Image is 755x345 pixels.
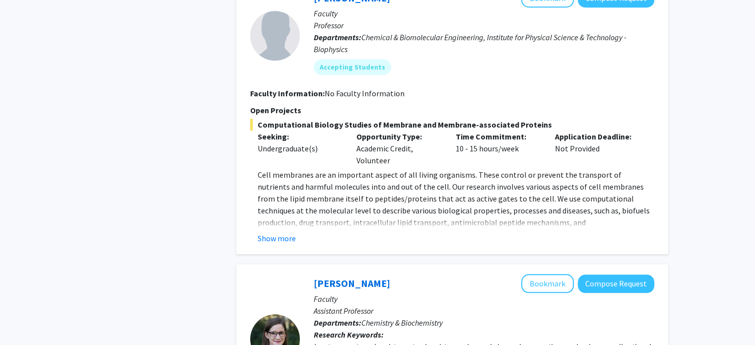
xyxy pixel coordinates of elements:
[314,330,384,340] b: Research Keywords:
[325,88,405,98] span: No Faculty Information
[356,131,441,142] p: Opportunity Type:
[314,293,654,305] p: Faculty
[250,88,325,98] b: Faculty Information:
[258,142,342,154] div: Undergraduate(s)
[250,119,654,131] span: Computational Biology Studies of Membrane and Membrane-associated Proteins
[314,7,654,19] p: Faculty
[314,32,626,54] span: Chemical & Biomolecular Engineering, Institute for Physical Science & Technology - Biophysics
[314,59,391,75] mat-chip: Accepting Students
[361,318,443,328] span: Chemistry & Biochemistry
[258,169,654,288] p: Cell membranes are an important aspect of all living organisms. These control or prevent the tran...
[258,232,296,244] button: Show more
[314,318,361,328] b: Departments:
[548,131,647,166] div: Not Provided
[314,19,654,31] p: Professor
[250,104,654,116] p: Open Projects
[314,277,390,289] a: [PERSON_NAME]
[258,131,342,142] p: Seeking:
[578,275,654,293] button: Compose Request to Leah Dodson
[7,300,42,338] iframe: Chat
[349,131,448,166] div: Academic Credit, Volunteer
[555,131,639,142] p: Application Deadline:
[521,274,574,293] button: Add Leah Dodson to Bookmarks
[314,32,361,42] b: Departments:
[456,131,540,142] p: Time Commitment:
[448,131,548,166] div: 10 - 15 hours/week
[314,305,654,317] p: Assistant Professor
